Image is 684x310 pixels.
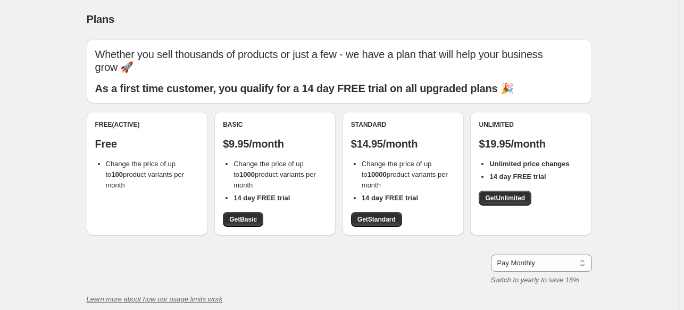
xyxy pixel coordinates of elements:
[489,160,569,168] b: Unlimited price changes
[491,276,579,284] i: Switch to yearly to save 16%
[111,170,123,178] b: 100
[233,160,316,189] span: Change the price of up to product variants per month
[485,194,525,202] span: Get Unlimited
[489,173,546,181] b: 14 day FREE trial
[368,170,387,178] b: 10000
[479,120,583,129] div: Unlimited
[233,194,290,202] b: 14 day FREE trial
[95,48,583,74] p: Whether you sell thousands of products or just a few - we have a plan that will help your busines...
[95,83,514,94] b: As a first time customer, you qualify for a 14 day FREE trial on all upgraded plans 🎉
[351,120,455,129] div: Standard
[479,137,583,150] p: $19.95/month
[95,120,199,129] div: Free (Active)
[106,160,184,189] span: Change the price of up to product variants per month
[479,191,531,206] a: GetUnlimited
[223,137,327,150] p: $9.95/month
[87,295,223,303] a: Learn more about how our usage limits work
[223,120,327,129] div: Basic
[223,212,263,227] a: GetBasic
[95,137,199,150] p: Free
[357,215,396,224] span: Get Standard
[239,170,255,178] b: 1000
[362,160,448,189] span: Change the price of up to product variants per month
[229,215,257,224] span: Get Basic
[351,137,455,150] p: $14.95/month
[351,212,402,227] a: GetStandard
[87,13,114,25] span: Plans
[362,194,418,202] b: 14 day FREE trial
